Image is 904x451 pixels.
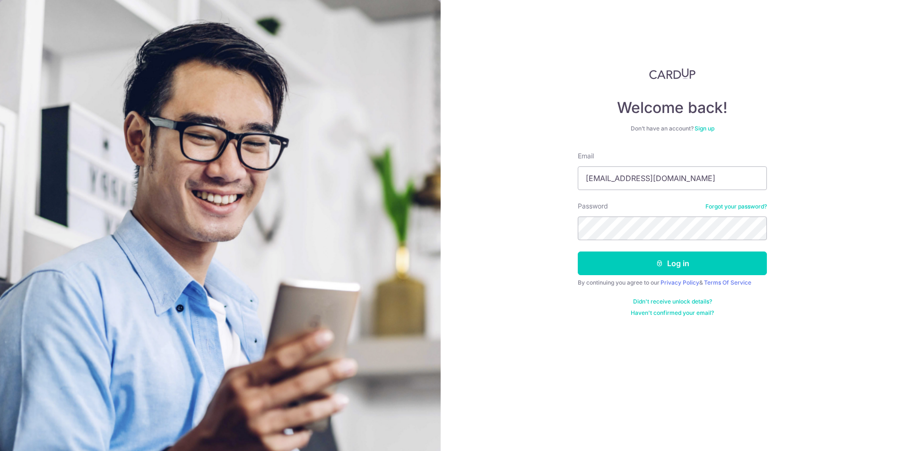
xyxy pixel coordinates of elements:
a: Haven't confirmed your email? [631,309,714,317]
h4: Welcome back! [578,98,767,117]
label: Password [578,201,608,211]
label: Email [578,151,594,161]
a: Privacy Policy [661,279,699,286]
a: Terms Of Service [704,279,751,286]
div: Don’t have an account? [578,125,767,132]
a: Sign up [695,125,714,132]
a: Didn't receive unlock details? [633,298,712,305]
div: By continuing you agree to our & [578,279,767,286]
input: Enter your Email [578,166,767,190]
a: Forgot your password? [705,203,767,210]
button: Log in [578,252,767,275]
img: CardUp Logo [649,68,695,79]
